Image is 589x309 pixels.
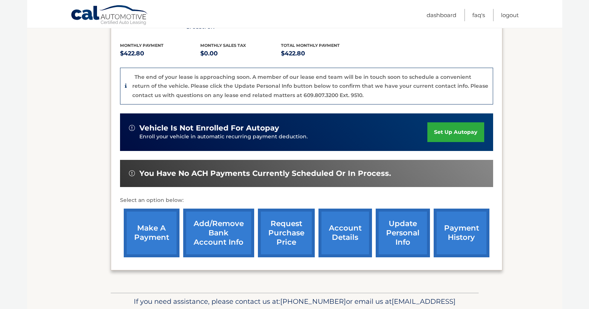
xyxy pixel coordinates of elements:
[132,74,488,99] p: The end of your lease is approaching soon. A member of our lease end team will be in touch soon t...
[120,196,493,205] p: Select an option below:
[427,122,484,142] a: set up autopay
[139,133,428,141] p: Enroll your vehicle in automatic recurring payment deduction.
[71,5,149,26] a: Cal Automotive
[139,123,279,133] span: vehicle is not enrolled for autopay
[200,48,281,59] p: $0.00
[120,48,201,59] p: $422.80
[281,43,340,48] span: Total Monthly Payment
[124,209,179,257] a: make a payment
[258,209,315,257] a: request purchase price
[427,9,456,21] a: Dashboard
[434,209,489,257] a: payment history
[183,209,254,257] a: Add/Remove bank account info
[318,209,372,257] a: account details
[501,9,519,21] a: Logout
[280,297,346,306] span: [PHONE_NUMBER]
[200,43,246,48] span: Monthly sales Tax
[472,9,485,21] a: FAQ's
[376,209,430,257] a: update personal info
[139,169,391,178] span: You have no ACH payments currently scheduled or in process.
[129,125,135,131] img: alert-white.svg
[281,48,362,59] p: $422.80
[129,170,135,176] img: alert-white.svg
[120,43,164,48] span: Monthly Payment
